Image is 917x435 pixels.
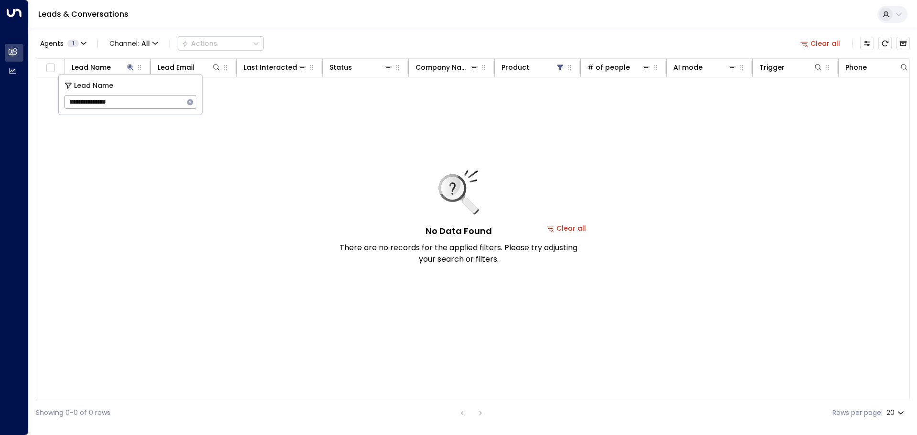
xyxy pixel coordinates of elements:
[74,80,113,91] span: Lead Name
[416,62,479,73] div: Company Name
[141,40,150,47] span: All
[330,62,393,73] div: Status
[860,37,874,50] button: Customize
[501,62,529,73] div: Product
[426,224,492,237] h5: No Data Found
[244,62,307,73] div: Last Interacted
[673,62,737,73] div: AI mode
[36,408,110,418] div: Showing 0-0 of 0 rows
[416,62,469,73] div: Company Name
[832,408,883,418] label: Rows per page:
[878,37,892,50] span: Refresh
[896,37,910,50] button: Archived Leads
[178,36,264,51] div: Button group with a nested menu
[759,62,823,73] div: Trigger
[106,37,162,50] span: Channel:
[587,62,630,73] div: # of people
[158,62,194,73] div: Lead Email
[330,62,352,73] div: Status
[845,62,909,73] div: Phone
[36,37,90,50] button: Agents1
[158,62,221,73] div: Lead Email
[72,62,135,73] div: Lead Name
[456,407,487,419] nav: pagination navigation
[797,37,844,50] button: Clear all
[182,39,217,48] div: Actions
[501,62,565,73] div: Product
[106,37,162,50] button: Channel:All
[339,242,578,265] p: There are no records for the applied filters. Please try adjusting your search or filters.
[67,40,79,47] span: 1
[178,36,264,51] button: Actions
[44,62,56,74] span: Toggle select all
[845,62,867,73] div: Phone
[40,40,64,47] span: Agents
[759,62,785,73] div: Trigger
[886,406,906,420] div: 20
[38,9,128,20] a: Leads & Conversations
[72,62,111,73] div: Lead Name
[587,62,651,73] div: # of people
[673,62,703,73] div: AI mode
[244,62,297,73] div: Last Interacted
